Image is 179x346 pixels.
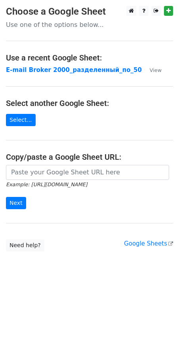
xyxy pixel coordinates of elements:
p: Use one of the options below... [6,21,173,29]
h4: Select another Google Sheet: [6,98,173,108]
h4: Use a recent Google Sheet: [6,53,173,62]
input: Paste your Google Sheet URL here [6,165,169,180]
h4: Copy/paste a Google Sheet URL: [6,152,173,162]
h3: Choose a Google Sheet [6,6,173,17]
a: Google Sheets [124,240,173,247]
small: View [150,67,162,73]
input: Next [6,197,26,209]
small: Example: [URL][DOMAIN_NAME] [6,182,87,187]
a: View [142,66,162,74]
a: Need help? [6,239,44,251]
a: E-mail Broker 2000_разделенный_по_50 [6,66,142,74]
a: Select... [6,114,36,126]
